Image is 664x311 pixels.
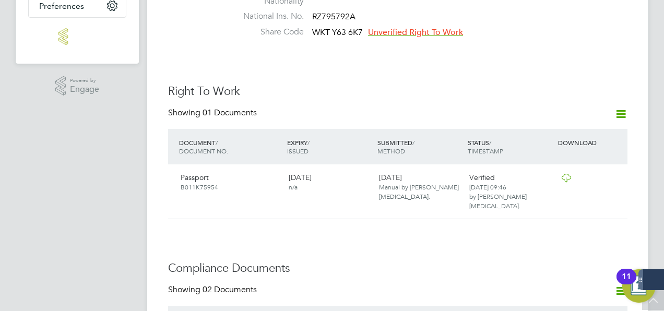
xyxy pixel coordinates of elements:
[70,76,99,85] span: Powered by
[489,138,491,147] span: /
[622,277,631,290] div: 11
[469,192,527,210] span: by [PERSON_NAME][MEDICAL_DATA].
[287,147,309,155] span: ISSUED
[168,107,259,118] div: Showing
[412,138,414,147] span: /
[307,138,310,147] span: /
[55,76,100,96] a: Powered byEngage
[181,183,218,191] span: B011K75954
[168,284,259,295] div: Showing
[312,12,355,22] span: RZ795792A
[231,27,304,38] label: Share Code
[469,183,506,191] span: [DATE] 09:46
[284,169,375,196] div: [DATE]
[465,133,555,160] div: STATUS
[622,269,656,303] button: Open Resource Center, 11 new notifications
[203,107,257,118] span: 01 Documents
[469,173,495,182] span: Verified
[179,147,228,155] span: DOCUMENT NO.
[284,133,375,160] div: EXPIRY
[39,1,84,11] span: Preferences
[216,138,218,147] span: /
[375,169,465,206] div: [DATE]
[555,133,627,152] div: DOWNLOAD
[468,147,503,155] span: TIMESTAMP
[377,147,405,155] span: METHOD
[176,133,284,160] div: DOCUMENT
[231,11,304,22] label: National Ins. No.
[312,27,363,38] span: WKT Y63 6K7
[168,261,627,276] h3: Compliance Documents
[289,183,298,191] span: n/a
[168,84,627,99] h3: Right To Work
[28,28,126,45] a: Go to home page
[379,183,459,200] span: Manual by [PERSON_NAME][MEDICAL_DATA].
[375,133,465,160] div: SUBMITTED
[58,28,96,45] img: manpower-logo-retina.png
[368,27,463,38] span: Unverified Right To Work
[176,169,284,196] div: Passport
[70,85,99,94] span: Engage
[203,284,257,295] span: 02 Documents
